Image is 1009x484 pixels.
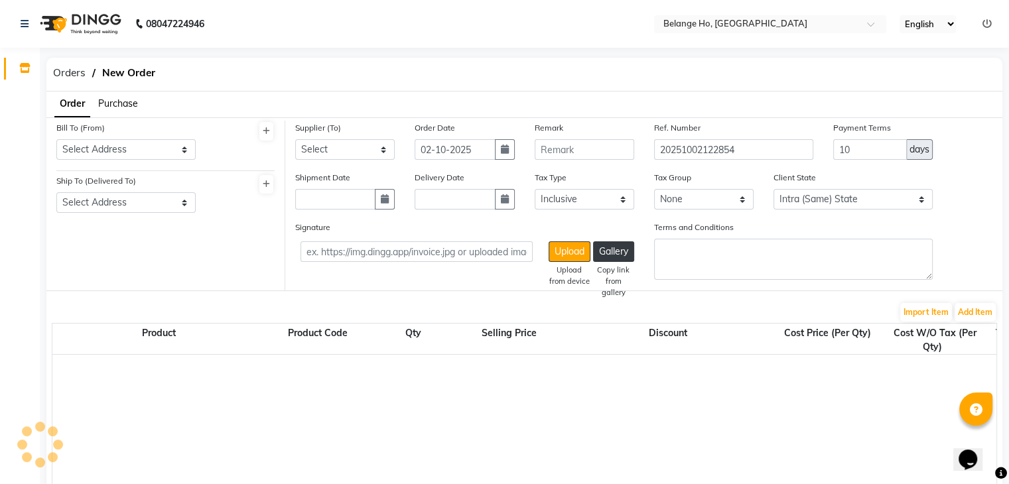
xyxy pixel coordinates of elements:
[562,326,774,354] div: Discount
[549,241,590,262] button: Upload
[955,303,996,322] button: Add Item
[301,241,532,262] input: ex. https://img.dingg.app/invoice.jpg or uploaded image name
[654,139,813,160] input: Reference Number
[295,172,350,184] label: Shipment Date
[900,303,952,322] button: Import Item
[774,172,816,184] label: Client State
[265,326,371,354] div: Product Code
[34,5,125,42] img: logo
[535,122,563,134] label: Remark
[953,431,996,471] iframe: chat widget
[415,122,455,134] label: Order Date
[98,97,138,109] span: Purchase
[654,122,701,134] label: Ref. Number
[593,265,634,298] div: Copy link from gallery
[909,143,929,156] span: days
[833,122,891,134] label: Payment Terms
[654,221,734,233] label: Terms and Conditions
[295,221,330,233] label: Signature
[535,172,567,184] label: Tax Type
[654,172,691,184] label: Tax Group
[46,61,92,85] span: Orders
[60,97,85,109] span: Order
[549,265,590,287] div: Upload from device
[52,326,265,354] div: Product
[479,324,539,341] span: Selling Price
[593,241,634,262] button: Gallery
[56,175,136,187] label: Ship To (Delivered To)
[295,122,341,134] label: Supplier (To)
[891,324,976,355] span: Cost W/O Tax (Per Qty)
[56,122,105,134] label: Bill To (From)
[781,324,874,341] span: Cost Price (Per Qty)
[371,326,456,354] div: Qty
[96,61,162,85] span: New Order
[535,139,634,160] input: Remark
[146,5,204,42] b: 08047224946
[415,172,464,184] label: Delivery Date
